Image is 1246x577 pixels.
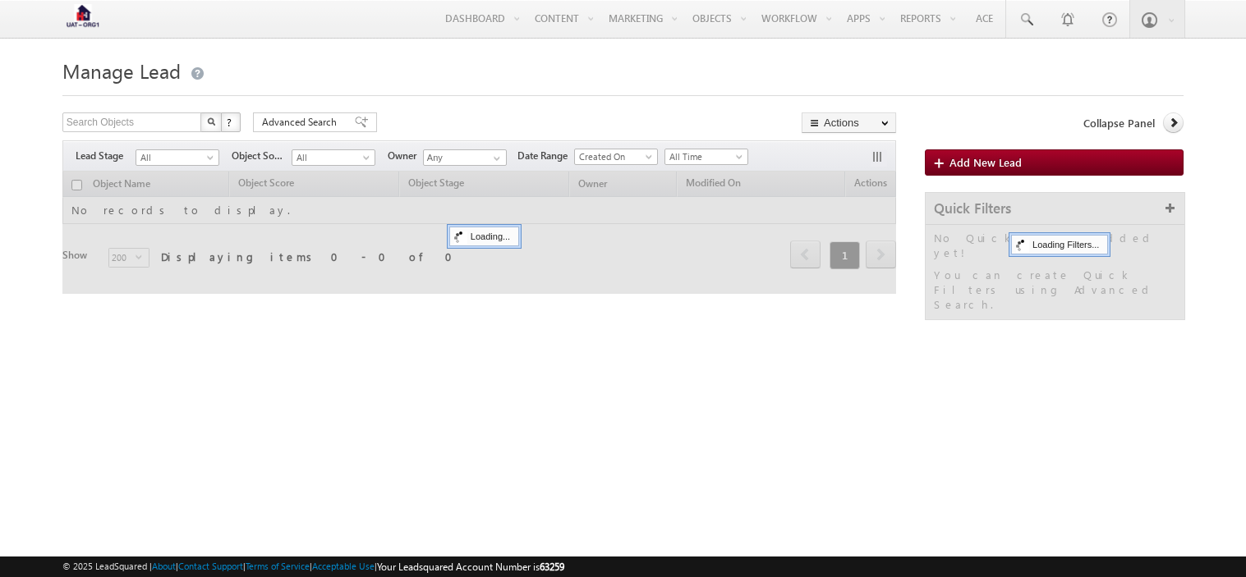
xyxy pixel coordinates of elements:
a: About [152,561,176,571]
a: All [136,149,219,166]
span: All [136,150,214,165]
a: Created On [574,149,658,165]
span: © 2025 LeadSquared | | | | | [62,559,564,575]
span: Add New Lead [949,155,1022,169]
img: Custom Logo [62,4,103,33]
a: Show All Items [485,150,505,167]
span: Date Range [517,149,574,163]
button: Actions [802,112,896,133]
span: Created On [575,149,653,164]
span: 63259 [540,561,564,573]
a: Acceptable Use [312,561,375,571]
a: Contact Support [178,561,243,571]
span: Advanced Search [262,115,342,130]
span: Your Leadsquared Account Number is [377,561,564,573]
span: Manage Lead [62,57,181,84]
span: Object Source [232,149,292,163]
a: All [292,149,375,166]
span: All [292,150,370,165]
span: Owner [388,149,423,163]
a: Terms of Service [246,561,310,571]
a: All Time [664,149,748,165]
span: Collapse Panel [1083,116,1155,131]
div: Loading Filters... [1011,235,1108,254]
button: ? [221,112,241,132]
span: Lead Stage [76,149,136,163]
span: All Time [665,149,743,164]
img: Search [207,117,215,126]
div: Loading... [449,227,519,246]
span: ? [227,115,234,129]
input: Type to Search [423,149,507,166]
